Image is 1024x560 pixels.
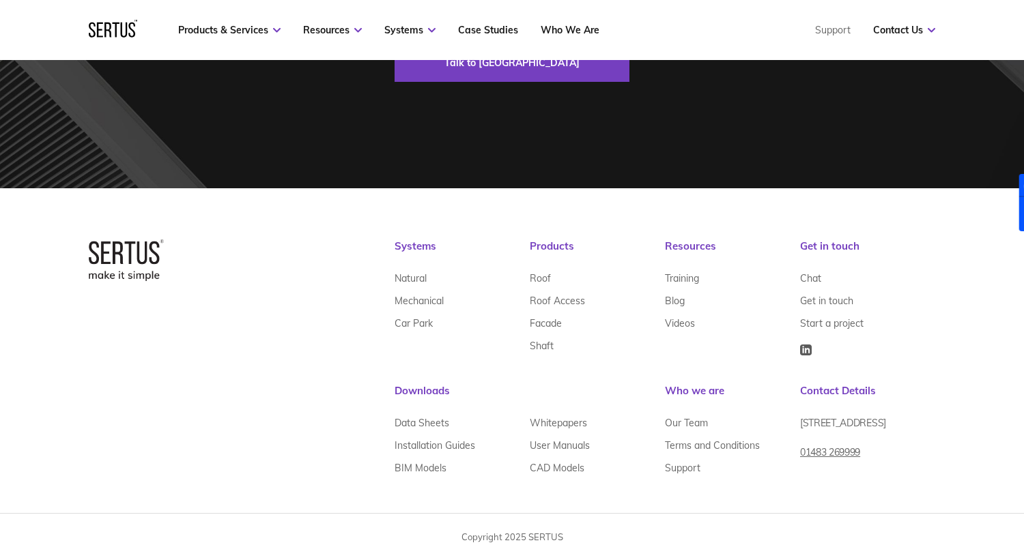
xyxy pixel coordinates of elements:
[89,239,164,280] img: logo-box-2bec1e6d7ed5feb70a4f09a85fa1bbdd.png
[530,411,587,434] a: Whitepapers
[800,312,864,334] a: Start a project
[530,334,554,357] a: Shaft
[395,44,629,82] a: Talk to [GEOGRAPHIC_DATA]
[800,441,860,474] a: 01483 269999
[665,267,699,289] a: Training
[530,456,584,479] a: CAD Models
[815,24,851,36] a: Support
[800,267,821,289] a: Chat
[665,239,800,267] div: Resources
[873,24,935,36] a: Contact Us
[665,456,700,479] a: Support
[665,312,695,334] a: Videos
[458,24,518,36] a: Case Studies
[665,411,708,434] a: Our Team
[395,411,449,434] a: Data Sheets
[384,24,436,36] a: Systems
[530,267,551,289] a: Roof
[800,384,935,411] div: Contact Details
[395,312,433,334] a: Car Park
[395,239,530,267] div: Systems
[303,24,362,36] a: Resources
[530,289,585,312] a: Roof Access
[800,417,886,429] span: [STREET_ADDRESS]
[800,239,935,267] div: Get in touch
[530,312,562,334] a: Facade
[541,24,599,36] a: Who We Are
[530,239,665,267] div: Products
[178,24,281,36] a: Products & Services
[665,289,685,312] a: Blog
[395,384,665,411] div: Downloads
[665,434,760,456] a: Terms and Conditions
[395,267,427,289] a: Natural
[800,289,853,312] a: Get in touch
[800,344,812,355] img: Icon
[530,434,590,456] a: User Manuals
[395,456,446,479] a: BIM Models
[395,434,475,456] a: Installation Guides
[665,384,800,411] div: Who we are
[395,289,444,312] a: Mechanical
